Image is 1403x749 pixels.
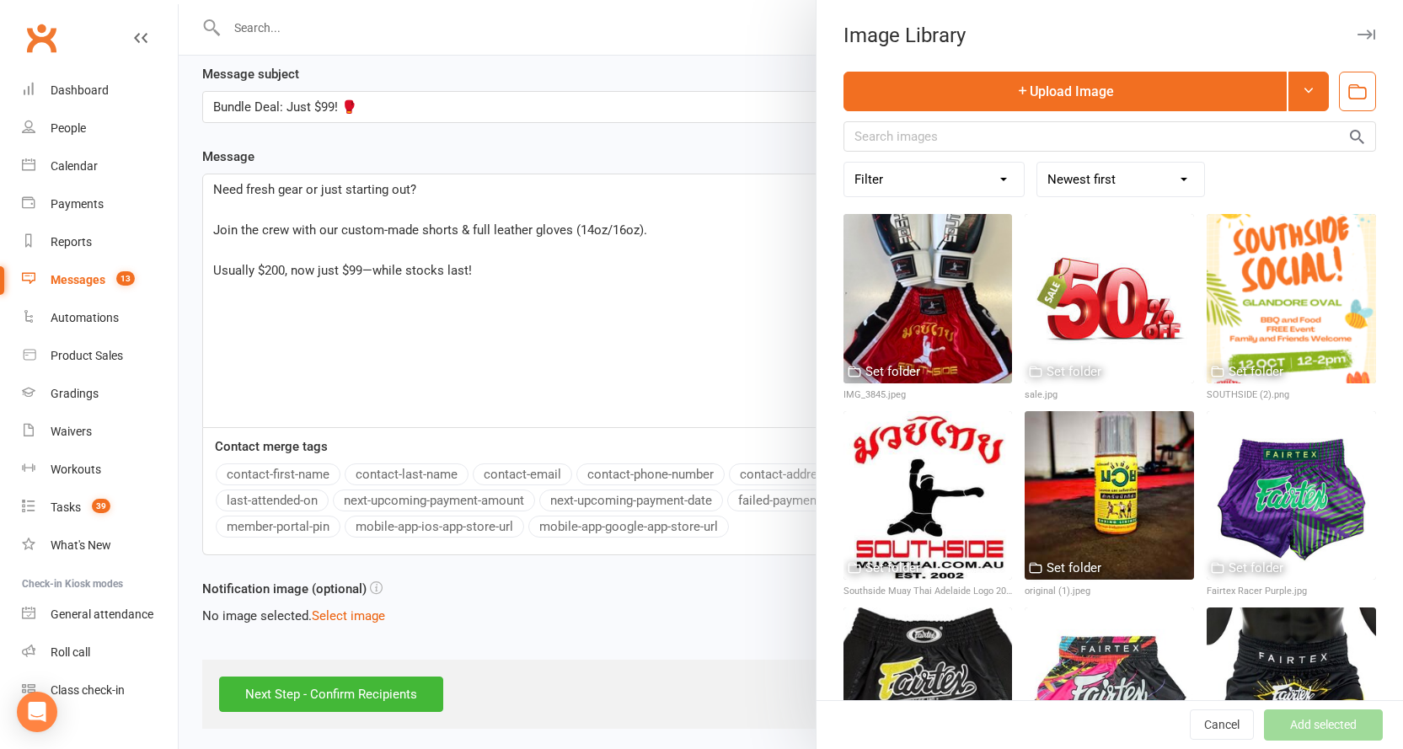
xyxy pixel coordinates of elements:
[22,185,178,223] a: Payments
[865,361,920,382] div: Set folder
[1025,388,1194,403] div: sale.jpg
[1207,411,1376,580] img: Fairtex Racer Purple.jpg
[22,299,178,337] a: Automations
[22,413,178,451] a: Waivers
[92,499,110,513] span: 39
[22,261,178,299] a: Messages 13
[1025,214,1194,383] img: sale.jpg
[51,159,98,173] div: Calendar
[1190,710,1254,741] button: Cancel
[22,223,178,261] a: Reports
[865,558,920,578] div: Set folder
[51,538,111,552] div: What's New
[51,683,125,697] div: Class check-in
[843,584,1013,599] div: Southside Muay Thai Adelaide Logo 2002.jpg
[17,692,57,732] div: Open Intercom Messenger
[1047,558,1101,578] div: Set folder
[22,147,178,185] a: Calendar
[1229,361,1283,382] div: Set folder
[1025,584,1194,599] div: original (1).jpeg
[22,72,178,110] a: Dashboard
[22,489,178,527] a: Tasks 39
[20,17,62,59] a: Clubworx
[843,411,1013,580] img: Southside Muay Thai Adelaide Logo 2002.jpg
[843,388,1013,403] div: IMG_3845.jpeg
[843,121,1376,152] input: Search images
[843,214,1013,383] img: IMG_3845.jpeg
[51,273,105,286] div: Messages
[51,311,119,324] div: Automations
[1207,214,1376,383] img: SOUTHSIDE (2).png
[22,110,178,147] a: People
[51,349,123,362] div: Product Sales
[1207,388,1376,403] div: SOUTHSIDE (2).png
[22,375,178,413] a: Gradings
[22,634,178,671] a: Roll call
[51,197,104,211] div: Payments
[51,235,92,249] div: Reports
[817,24,1403,47] div: Image Library
[22,527,178,564] a: What's New
[51,425,92,438] div: Waivers
[22,451,178,489] a: Workouts
[1047,361,1101,382] div: Set folder
[51,387,99,400] div: Gradings
[1229,558,1283,578] div: Set folder
[51,500,81,514] div: Tasks
[1025,411,1194,580] img: original (1).jpeg
[22,596,178,634] a: General attendance kiosk mode
[22,337,178,375] a: Product Sales
[1207,584,1376,599] div: Fairtex Racer Purple.jpg
[843,72,1287,111] button: Upload Image
[51,463,101,476] div: Workouts
[51,83,109,97] div: Dashboard
[51,121,86,135] div: People
[51,645,90,659] div: Roll call
[116,271,135,286] span: 13
[22,671,178,709] a: Class kiosk mode
[51,607,153,621] div: General attendance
